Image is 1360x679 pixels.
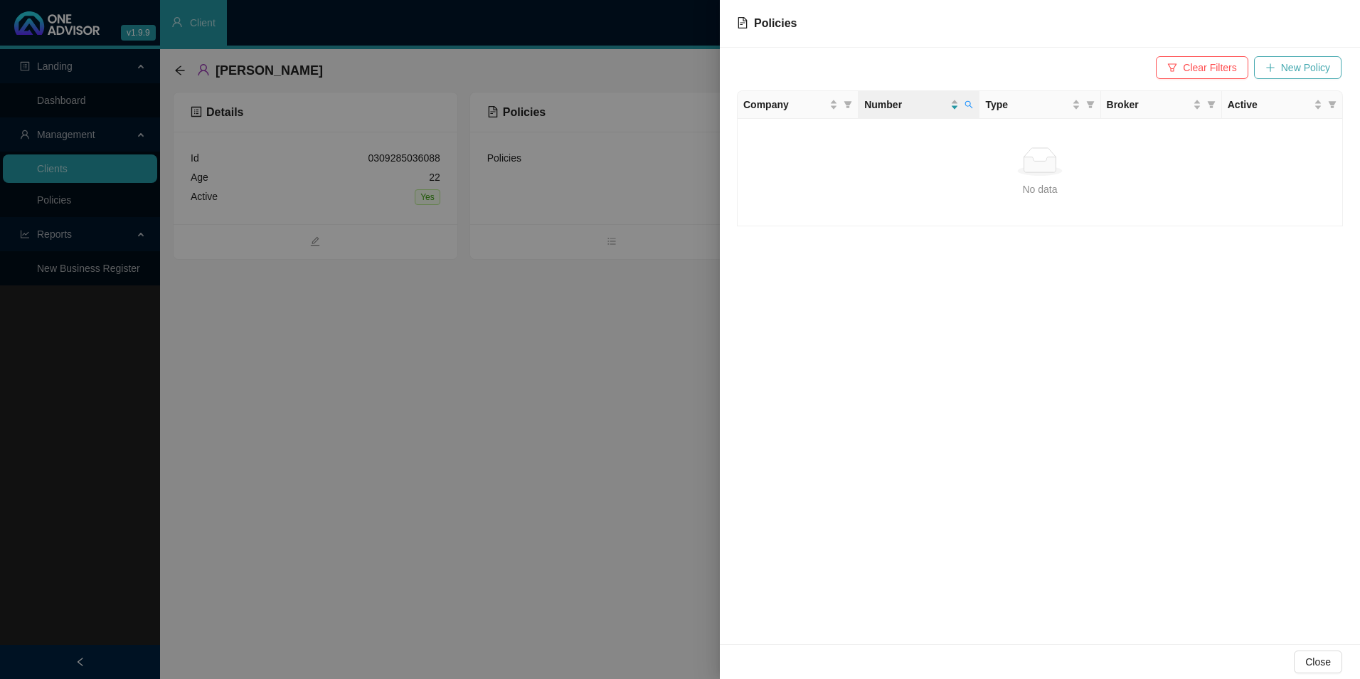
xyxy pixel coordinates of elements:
[754,17,797,29] span: Policies
[1207,100,1216,109] span: filter
[1086,100,1095,109] span: filter
[1228,97,1311,112] span: Active
[1294,651,1342,673] button: Close
[737,17,748,28] span: file-text
[1204,94,1218,115] span: filter
[1083,94,1098,115] span: filter
[1305,654,1331,670] span: Close
[841,94,855,115] span: filter
[1101,91,1222,119] th: Broker
[1156,56,1248,79] button: Clear Filters
[844,100,852,109] span: filter
[1328,100,1337,109] span: filter
[743,97,827,112] span: Company
[1254,56,1342,79] button: New Policy
[1107,97,1190,112] span: Broker
[1325,94,1339,115] span: filter
[979,91,1100,119] th: Type
[1167,63,1177,73] span: filter
[738,91,859,119] th: Company
[965,100,973,109] span: search
[1183,60,1236,75] span: Clear Filters
[1222,91,1343,119] th: Active
[749,181,1331,197] div: No data
[985,97,1068,112] span: Type
[1281,60,1330,75] span: New Policy
[864,97,947,112] span: Number
[1265,63,1275,73] span: plus
[962,94,976,115] span: search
